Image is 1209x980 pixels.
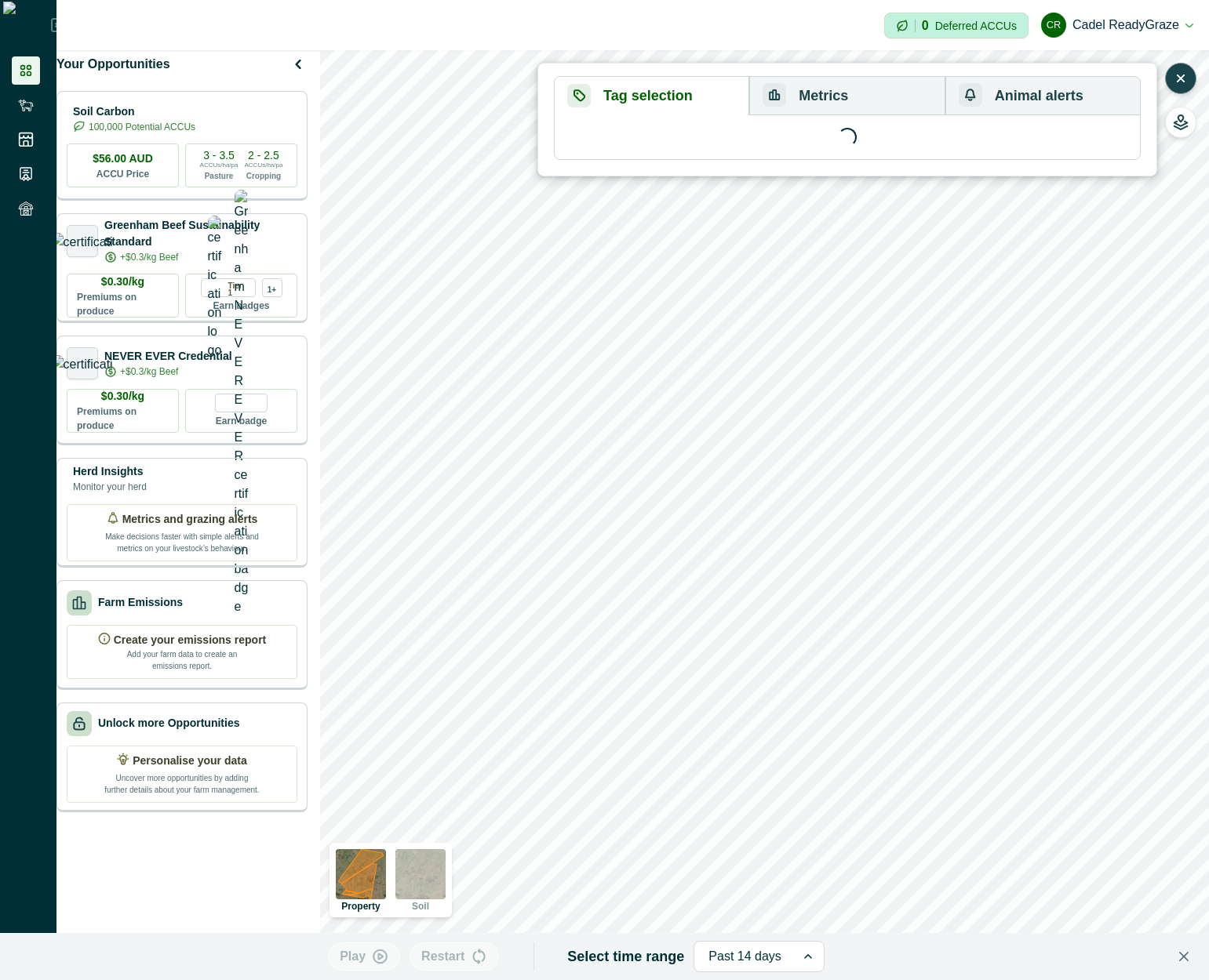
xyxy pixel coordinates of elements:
button: Play [326,941,402,972]
p: Property [341,902,380,911]
p: ACCUs/ha/pa [245,161,283,170]
p: Soil [412,902,429,911]
button: Metrics [749,77,945,115]
img: Greenham NEVER EVER certification badge [235,190,249,616]
p: Farm Emissions [98,594,183,611]
p: Premiums on produce [77,405,169,433]
button: Close [1171,944,1196,969]
p: ACCUs/ha/pa [200,161,239,170]
p: 0 [922,20,929,32]
p: NEVER EVER Credential [104,348,232,365]
p: Herd Insights [73,463,147,480]
p: Tier 1 [228,279,249,296]
p: Pasture [205,170,234,182]
img: certification logo [51,355,115,371]
p: Monitor your herd [73,480,147,494]
p: Create your emissions report [114,632,267,648]
p: 100,000 Potential ACCUs [89,120,195,134]
p: Your Opportunities [56,55,170,74]
p: ACCU Price [97,167,149,181]
p: $0.30/kg [101,388,144,405]
img: soil preview [395,849,446,899]
button: Cadel ReadyGrazeCadel ReadyGraze [1041,6,1193,44]
p: Soil Carbon [73,103,195,120]
p: Uncover more opportunities by adding further details about your farm management. [104,769,260,796]
p: 3 - 3.5 [203,150,235,161]
p: Greenham Beef Sustainability Standard [104,217,297,250]
p: Earn badge [216,412,267,428]
p: 1+ [268,283,276,293]
button: Restart [408,941,501,972]
div: more credentials avaialble [262,278,282,297]
p: Select time range [567,946,684,967]
img: property preview [336,849,386,899]
p: Add your farm data to create an emissions report. [123,648,241,672]
p: Metrics and grazing alerts [122,511,258,528]
p: $0.30/kg [101,274,144,290]
p: Earn badges [213,297,269,313]
p: Premiums on produce [77,290,169,318]
img: certification logo [208,216,222,360]
p: Restart [421,947,464,966]
p: +$0.3/kg Beef [120,365,178,379]
p: Play [340,947,366,966]
p: +$0.3/kg Beef [120,250,178,264]
p: Unlock more Opportunities [98,715,239,731]
p: Cropping [246,170,281,182]
button: Animal alerts [945,77,1140,115]
img: Logo [3,2,51,49]
p: Personalise your data [133,753,247,769]
p: Make decisions faster with simple alerts and metrics on your livestock’s behaviour. [104,528,260,554]
p: 2 - 2.5 [248,150,279,161]
button: Tag selection [555,77,749,115]
p: Deferred ACCUs [935,20,1017,31]
p: $56.00 AUD [93,151,153,167]
img: certification logo [51,233,115,249]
